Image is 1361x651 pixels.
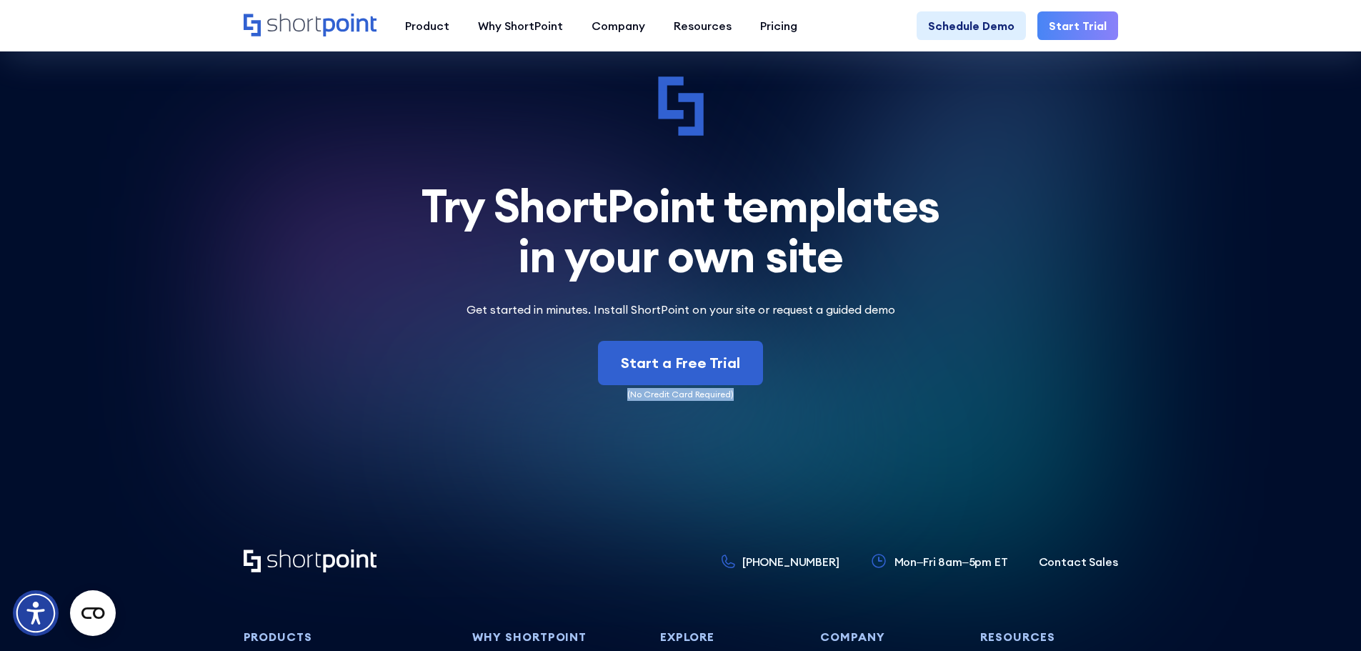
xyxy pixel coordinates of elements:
div: Product [405,17,449,34]
a: Product [391,11,464,40]
a: Why ShortPoint [464,11,577,40]
a: Pricing [746,11,812,40]
div: Accessibility Menu [13,590,59,636]
a: Company [577,11,659,40]
div: Pricing [760,17,797,34]
a: Home [244,14,377,38]
div: Start a Free Trial [621,352,740,374]
p: [PHONE_NUMBER] [742,553,839,570]
a: Home [244,550,377,574]
a: Contact Sales [1039,553,1118,570]
a: [PHONE_NUMBER] [722,553,839,570]
div: Company [592,17,645,34]
a: Start Trial [1037,11,1118,40]
p: (No Credit Card Required) [244,388,1118,401]
button: Open CMP widget [70,590,116,636]
h3: Why Shortpoint [472,631,637,644]
a: Resources [659,11,746,40]
iframe: Chat Widget [1290,582,1361,651]
h3: Explore [660,631,797,644]
a: Schedule Demo [917,11,1026,40]
div: Try ShortPoint templates in your own site [244,181,1118,282]
p: Mon–Fri 8am–5pm ET [894,553,1008,570]
a: Start a Free Trial [598,341,763,385]
h3: Resources [980,631,1117,644]
h3: Products [244,631,449,644]
div: Why ShortPoint [478,17,563,34]
div: Resources [674,17,732,34]
h3: Company [820,631,957,644]
p: Get started in minutes. Install ShortPoint on your site or request a guided demo [458,301,904,318]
